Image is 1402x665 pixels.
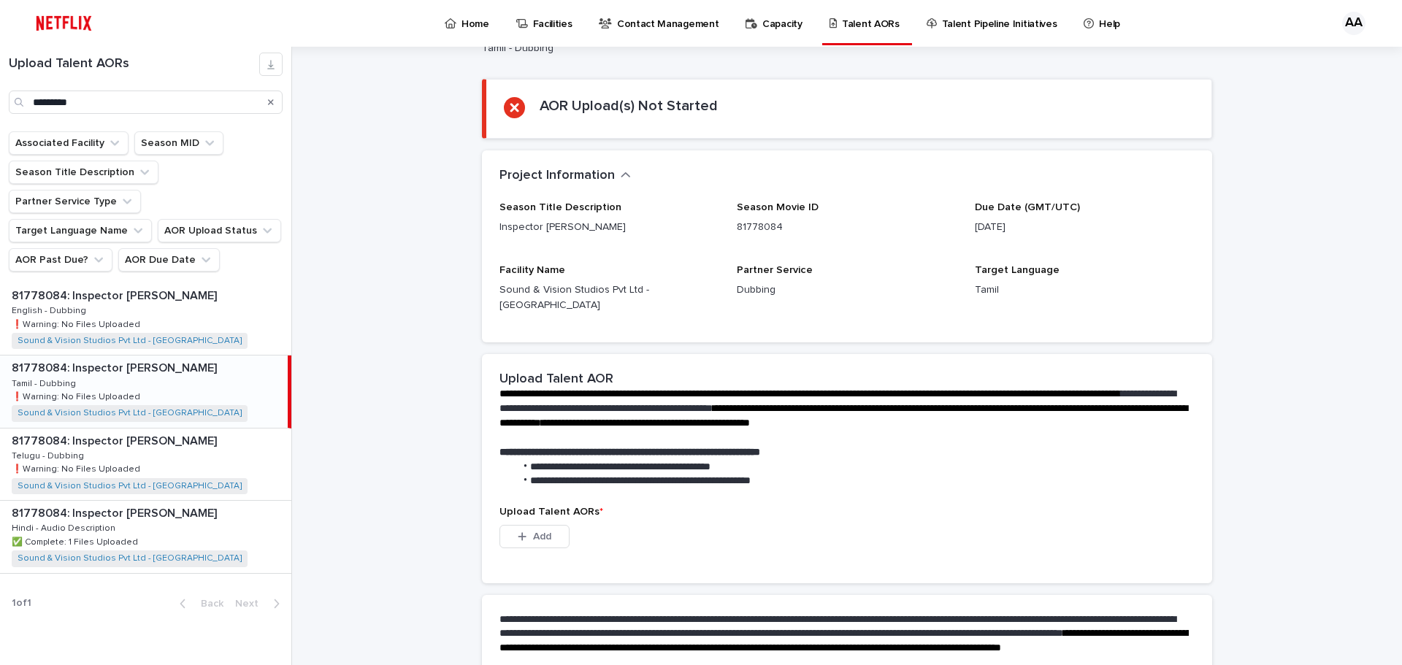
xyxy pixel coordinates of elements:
[12,504,220,520] p: 81778084: Inspector [PERSON_NAME]
[975,202,1080,212] span: Due Date (GMT/UTC)
[499,220,719,235] p: Inspector [PERSON_NAME]
[12,317,143,330] p: ❗️Warning: No Files Uploaded
[499,168,631,184] button: Project Information
[9,161,158,184] button: Season Title Description
[9,131,129,155] button: Associated Facility
[737,220,957,235] p: 81778084
[18,553,242,564] a: Sound & Vision Studios Pvt Ltd - [GEOGRAPHIC_DATA]
[9,248,112,272] button: AOR Past Due?
[12,389,143,402] p: ❗️Warning: No Files Uploaded
[12,461,143,474] p: ❗️Warning: No Files Uploaded
[9,190,141,213] button: Partner Service Type
[499,525,570,548] button: Add
[499,372,613,388] h2: Upload Talent AOR
[168,597,229,610] button: Back
[540,97,718,115] h2: AOR Upload(s) Not Started
[12,431,220,448] p: 81778084: Inspector [PERSON_NAME]
[499,282,719,313] p: Sound & Vision Studios Pvt Ltd - [GEOGRAPHIC_DATA]
[158,219,281,242] button: AOR Upload Status
[482,42,1027,55] p: Tamil - Dubbing
[12,534,141,547] p: ✅ Complete: 1 Files Uploaded
[9,219,152,242] button: Target Language Name
[118,248,220,272] button: AOR Due Date
[12,303,89,316] p: English - Dubbing
[12,520,118,534] p: Hindi - Audio Description
[737,282,957,298] p: Dubbing
[975,265,1060,275] span: Target Language
[235,599,267,609] span: Next
[12,358,220,375] p: 81778084: Inspector [PERSON_NAME]
[18,336,242,346] a: Sound & Vision Studios Pvt Ltd - [GEOGRAPHIC_DATA]
[533,531,551,542] span: Add
[499,168,615,184] h2: Project Information
[9,56,259,72] h1: Upload Talent AORs
[975,282,1195,298] p: Tamil
[18,408,242,418] a: Sound & Vision Studios Pvt Ltd - [GEOGRAPHIC_DATA]
[12,286,220,303] p: 81778084: Inspector [PERSON_NAME]
[29,9,99,38] img: ifQbXi3ZQGMSEF7WDB7W
[134,131,223,155] button: Season MID
[737,202,819,212] span: Season Movie ID
[229,597,291,610] button: Next
[192,599,223,609] span: Back
[9,91,283,114] input: Search
[12,448,87,461] p: Telugu - Dubbing
[975,220,1195,235] p: [DATE]
[18,481,242,491] a: Sound & Vision Studios Pvt Ltd - [GEOGRAPHIC_DATA]
[12,376,79,389] p: Tamil - Dubbing
[499,265,565,275] span: Facility Name
[499,507,603,517] span: Upload Talent AORs
[737,265,813,275] span: Partner Service
[499,202,621,212] span: Season Title Description
[1342,12,1365,35] div: AA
